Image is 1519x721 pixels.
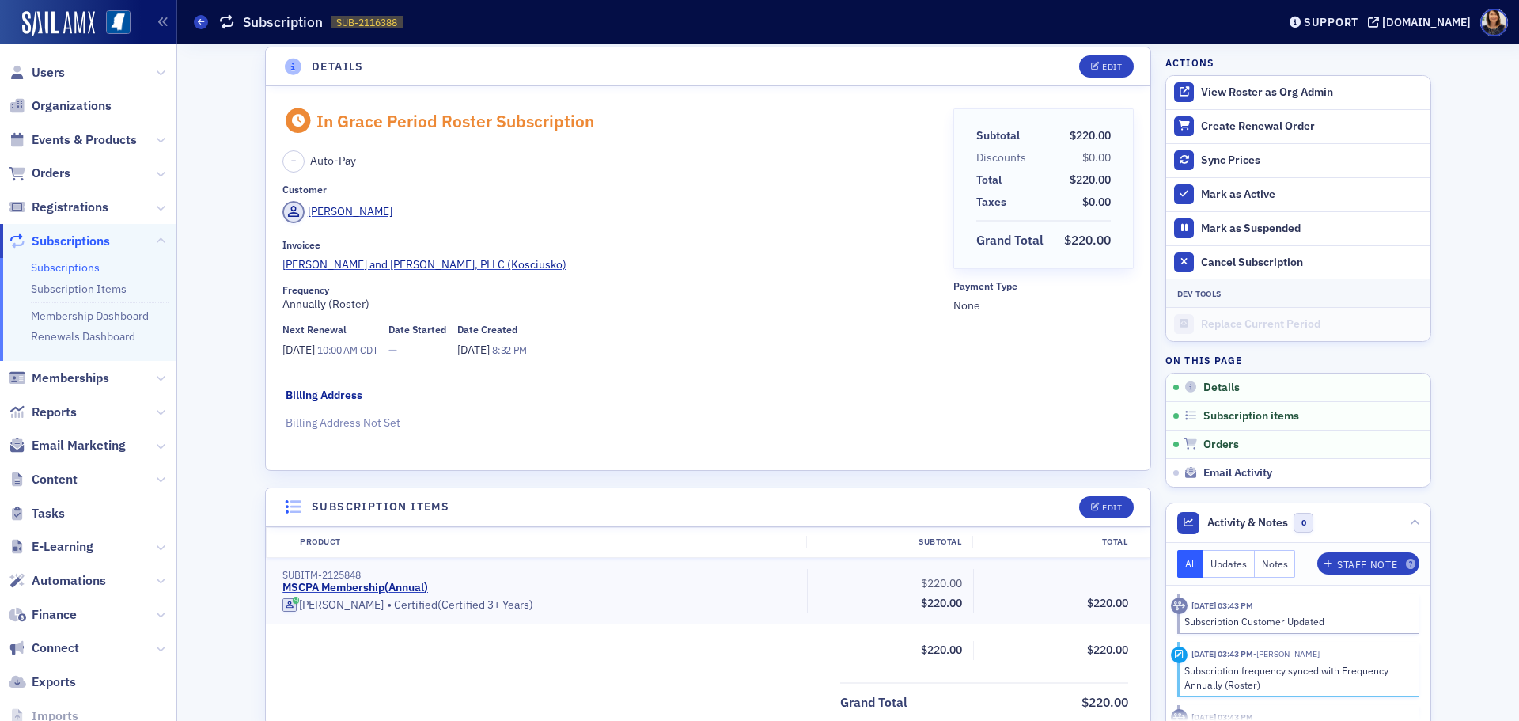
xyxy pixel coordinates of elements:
[1201,188,1422,202] div: Mark as Active
[32,538,93,556] span: E-Learning
[310,153,356,169] span: Auto-Pay
[976,172,1002,188] div: Total
[1184,614,1408,628] div: Subscription Customer Updated
[1203,438,1239,452] span: Orders
[1165,55,1214,70] h4: Actions
[1201,256,1422,270] div: Cancel Subscription
[286,387,362,404] div: Billing Address
[921,576,962,590] span: $220.00
[9,639,79,657] a: Connect
[32,165,70,182] span: Orders
[9,674,76,691] a: Exports
[9,370,109,387] a: Memberships
[976,127,1025,144] span: Subtotal
[976,172,1007,188] span: Total
[317,343,358,356] span: 10:00 AM
[9,572,106,590] a: Automations
[1171,647,1188,663] div: Activity
[31,329,135,343] a: Renewals Dashboard
[1079,55,1134,78] button: Edit
[1253,648,1320,659] span: Luke Abell
[282,569,796,581] div: SUBITM-2125848
[1201,154,1422,168] div: Sync Prices
[1102,63,1122,71] div: Edit
[976,194,1006,211] div: Taxes
[9,505,65,522] a: Tasks
[1087,596,1128,610] span: $220.00
[32,572,106,590] span: Automations
[1166,308,1430,341] button: Replace Current Period
[387,598,392,613] span: •
[1203,409,1299,423] span: Subscription items
[32,437,126,454] span: Email Marketing
[32,199,108,216] span: Registrations
[9,437,126,454] a: Email Marketing
[1166,76,1430,109] button: View Roster as Org Admin
[282,201,392,223] a: [PERSON_NAME]
[457,343,492,357] span: [DATE]
[32,471,78,488] span: Content
[976,194,1012,211] span: Taxes
[1201,85,1333,100] button: View Roster as Org Admin
[1191,600,1253,611] time: 8/20/2025 03:43 PM
[1203,550,1255,578] button: Updates
[1087,643,1128,657] span: $220.00
[1317,552,1419,575] button: Staff Note
[1171,598,1188,614] div: Activity
[9,199,108,216] a: Registrations
[282,256,566,273] span: Watkins, Ward and Stafford, PLLC (Kosciusko)
[1184,663,1408,693] div: Subscription frequency synced with Frequency Annually (Roster)
[9,233,110,250] a: Subscriptions
[32,639,79,657] span: Connect
[976,231,1044,250] div: Grand Total
[32,404,77,421] span: Reports
[921,643,962,657] span: $220.00
[1201,120,1422,134] div: Create Renewal Order
[282,343,317,357] span: [DATE]
[282,324,347,336] div: Next Renewal
[1070,128,1111,142] span: $220.00
[1368,17,1476,28] button: [DOMAIN_NAME]
[1304,15,1358,29] div: Support
[32,233,110,250] span: Subscriptions
[1166,245,1430,279] button: Cancel Subscription
[32,370,109,387] span: Memberships
[1294,513,1313,533] span: 0
[840,693,907,712] div: Grand Total
[953,298,1135,314] span: None
[312,499,449,515] h4: Subscription items
[1203,466,1272,480] span: Email Activity
[1480,9,1508,36] span: Profile
[1081,694,1128,710] span: $220.00
[976,150,1026,166] div: Discounts
[282,284,329,296] div: Frequency
[308,203,392,220] div: [PERSON_NAME]
[1191,648,1253,659] time: 7/1/2025 03:43 PM
[1166,177,1430,211] button: Mark as Active
[388,342,446,359] span: —
[9,538,93,556] a: E-Learning
[9,97,112,115] a: Organizations
[31,282,127,296] a: Subscription Items
[31,260,100,275] a: Subscriptions
[1064,232,1111,248] span: $220.00
[1207,514,1288,531] span: Activity & Notes
[243,13,323,32] h1: Subscription
[22,11,95,36] img: SailAMX
[32,64,65,82] span: Users
[1082,150,1111,165] span: $0.00
[9,404,77,421] a: Reports
[316,111,594,131] div: In Grace Period Roster Subscription
[282,581,428,595] a: MSCPA Membership(Annual)
[388,324,446,336] div: Date Started
[31,309,149,323] a: Membership Dashboard
[1166,211,1430,245] button: Mark as Suspended
[32,97,112,115] span: Organizations
[9,606,77,624] a: Finance
[972,536,1138,548] div: Total
[299,598,384,613] div: [PERSON_NAME]
[358,343,378,356] span: CDT
[9,64,65,82] a: Users
[282,284,941,313] div: Annually (Roster)
[976,150,1032,166] span: Discounts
